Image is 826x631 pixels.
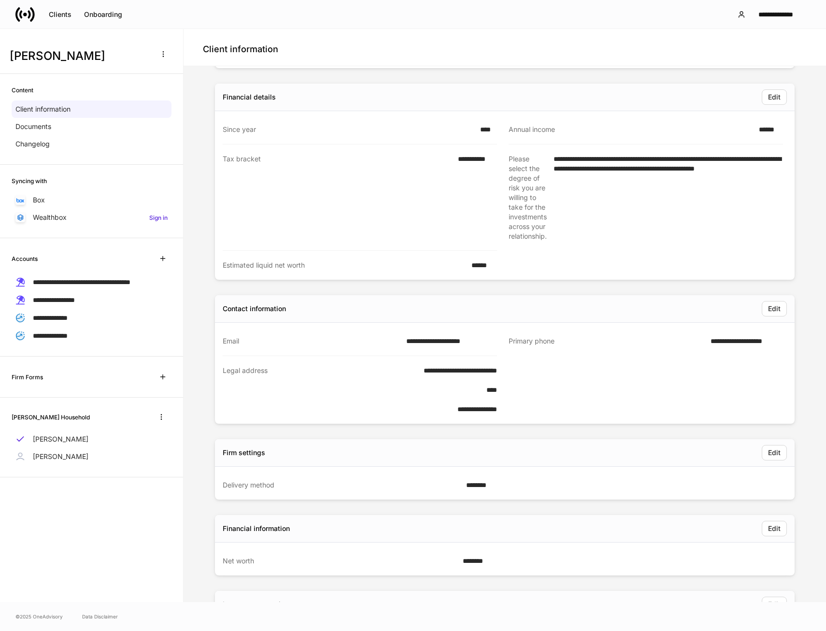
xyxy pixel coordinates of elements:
button: Edit [762,89,787,105]
div: Legal address [223,366,387,414]
div: Since year [223,125,474,134]
h6: [PERSON_NAME] Household [12,413,90,422]
h6: Firm Forms [12,373,43,382]
a: Box [12,191,171,209]
a: Data Disclaimer [82,613,118,620]
button: Edit [762,521,787,536]
div: Firm settings [223,448,265,458]
h6: Syncing with [12,176,47,186]
div: Clients [49,11,71,18]
h4: Client information [203,43,278,55]
a: WealthboxSign in [12,209,171,226]
p: [PERSON_NAME] [33,452,88,461]
div: Edit [768,525,781,532]
img: oYqM9ojoZLfzCHUefNbBcWHcyDPbQKagtYciMC8pFl3iZXy3dU33Uwy+706y+0q2uJ1ghNQf2OIHrSh50tUd9HaB5oMc62p0G... [16,198,24,202]
div: Investment experience [223,600,296,609]
div: Edit [768,449,781,456]
p: Documents [15,122,51,131]
p: Box [33,195,45,205]
h6: Sign in [149,213,168,222]
p: Changelog [15,139,50,149]
a: Documents [12,118,171,135]
div: Delivery method [223,480,460,490]
div: Financial information [223,524,290,533]
div: Edit [768,601,781,608]
button: Edit [762,597,787,612]
h6: Content [12,86,33,95]
a: [PERSON_NAME] [12,448,171,465]
div: Please select the degree of risk you are willing to take for the investments across your relation... [509,154,548,241]
button: Clients [43,7,78,22]
div: Edit [768,305,781,312]
div: Estimated liquid net worth [223,260,466,270]
div: Edit [768,94,781,100]
span: © 2025 OneAdvisory [15,613,63,620]
p: Client information [15,104,71,114]
p: [PERSON_NAME] [33,434,88,444]
div: Annual income [509,125,753,134]
div: Tax bracket [223,154,452,241]
a: Client information [12,100,171,118]
div: Financial details [223,92,276,102]
h3: [PERSON_NAME] [10,48,149,64]
div: Onboarding [84,11,122,18]
a: Changelog [12,135,171,153]
div: Contact information [223,304,286,314]
p: Wealthbox [33,213,67,222]
a: [PERSON_NAME] [12,430,171,448]
button: Edit [762,301,787,316]
div: Net worth [223,556,457,566]
button: Onboarding [78,7,128,22]
div: Email [223,336,400,346]
div: Primary phone [509,336,705,346]
h6: Accounts [12,254,38,263]
button: Edit [762,445,787,460]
